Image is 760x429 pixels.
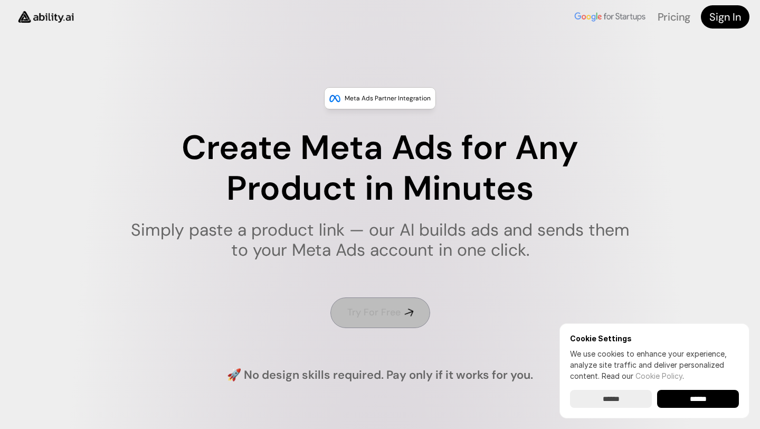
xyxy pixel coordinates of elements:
[124,128,636,209] h1: Create Meta Ads for Any Product in Minutes
[635,371,682,380] a: Cookie Policy
[570,334,739,343] h6: Cookie Settings
[602,371,684,380] span: Read our .
[124,220,636,260] h1: Simply paste a product link — our AI builds ads and sends them to your Meta Ads account in one cl...
[345,93,431,104] p: Meta Ads Partner Integration
[658,10,690,24] a: Pricing
[227,367,533,384] h4: 🚀 No design skills required. Pay only if it works for you.
[570,348,739,381] p: We use cookies to enhance your experience, analyze site traffic and deliver personalized content.
[330,297,430,328] a: Try For Free
[347,306,401,319] h4: Try For Free
[701,5,749,29] a: Sign In
[709,10,741,24] h4: Sign In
